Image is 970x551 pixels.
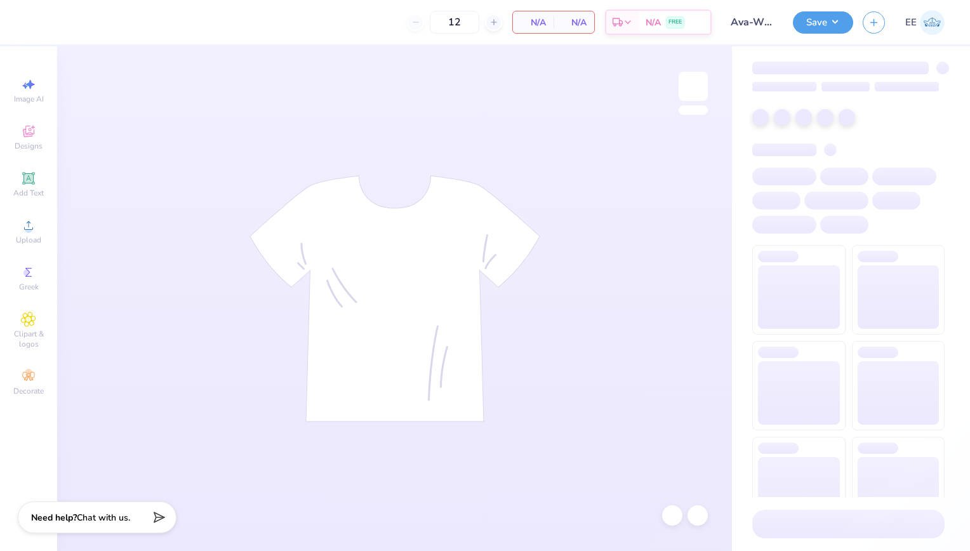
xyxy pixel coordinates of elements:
span: FREE [668,18,682,27]
span: Clipart & logos [6,329,51,349]
img: tee-skeleton.svg [249,175,540,422]
span: N/A [521,16,546,29]
strong: Need help? [31,512,77,524]
input: – – [430,11,479,34]
span: Image AI [14,94,44,104]
span: Add Text [13,188,44,198]
img: Ella Eskridge [920,10,945,35]
span: Designs [15,141,43,151]
span: Upload [16,235,41,245]
span: N/A [646,16,661,29]
button: Save [793,11,853,34]
input: Untitled Design [721,10,783,35]
span: N/A [561,16,587,29]
span: Decorate [13,386,44,396]
span: Greek [19,282,39,292]
a: EE [905,10,945,35]
span: EE [905,15,917,30]
span: Chat with us. [77,512,130,524]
